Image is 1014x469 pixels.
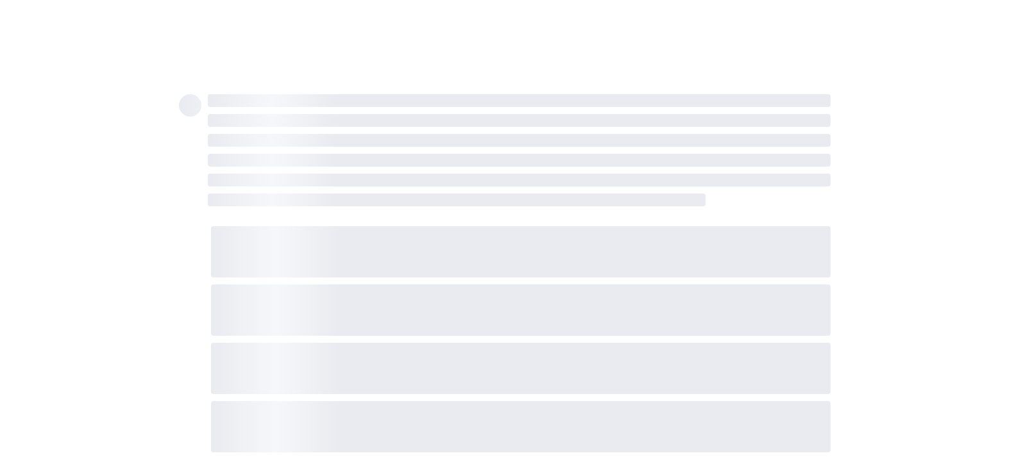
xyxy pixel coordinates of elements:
[208,193,706,206] span: ‌
[208,134,831,147] span: ‌
[211,284,831,336] span: ‌
[208,174,831,186] span: ‌
[211,343,831,394] span: ‌
[211,226,831,277] span: ‌
[208,94,831,107] span: ‌
[179,94,201,117] span: ‌
[208,154,831,167] span: ‌
[211,401,831,452] span: ‌
[208,114,831,127] span: ‌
